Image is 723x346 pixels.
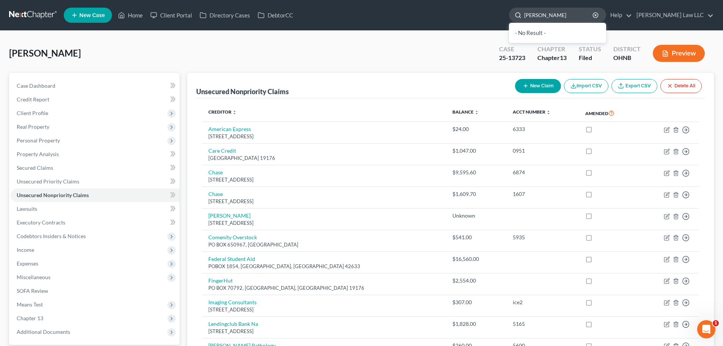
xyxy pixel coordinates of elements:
[513,125,573,133] div: 6333
[208,133,440,140] div: [STREET_ADDRESS]
[208,328,440,335] div: [STREET_ADDRESS]
[17,82,55,89] span: Case Dashboard
[697,320,715,338] iframe: Intercom live chat
[11,79,180,93] a: Case Dashboard
[579,54,601,62] div: Filed
[11,93,180,106] a: Credit Report
[633,8,714,22] a: [PERSON_NAME] Law LLC
[17,137,60,144] span: Personal Property
[17,274,50,280] span: Miscellaneous
[513,169,573,176] div: 6874
[208,284,440,292] div: PO BOX 70792, [GEOGRAPHIC_DATA], [GEOGRAPHIC_DATA] 19176
[11,284,180,298] a: SOFA Review
[452,234,501,241] div: $541.00
[452,277,501,284] div: $2,554.00
[208,109,237,115] a: Creditor unfold_more
[232,110,237,115] i: unfold_more
[17,205,37,212] span: Lawsuits
[208,277,233,284] a: FingerHut
[208,306,440,313] div: [STREET_ADDRESS]
[17,110,48,116] span: Client Profile
[499,45,525,54] div: Case
[17,192,89,198] span: Unsecured Nonpriority Claims
[537,54,567,62] div: Chapter
[208,198,440,205] div: [STREET_ADDRESS]
[11,202,180,216] a: Lawsuits
[660,79,702,93] button: Delete All
[17,246,34,253] span: Income
[653,45,705,62] button: Preview
[515,79,561,93] button: New Claim
[452,299,501,306] div: $307.00
[17,164,53,171] span: Secured Claims
[579,45,601,54] div: Status
[499,54,525,62] div: 25-13723
[452,212,501,220] div: Unknown
[208,176,440,183] div: [STREET_ADDRESS]
[17,329,70,335] span: Additional Documents
[196,87,289,96] div: Unsecured Nonpriority Claims
[11,216,180,229] a: Executory Contracts
[208,299,257,305] a: Imaging Consultants
[513,320,573,328] div: 5165
[208,234,257,240] a: Comenity Overstock
[114,8,146,22] a: Home
[474,110,479,115] i: unfold_more
[452,190,501,198] div: $1,609.70
[513,147,573,155] div: 0951
[513,109,551,115] a: Acct Number unfold_more
[713,320,719,326] span: 1
[606,8,632,22] a: Help
[17,288,48,294] span: SOFA Review
[208,220,440,227] div: [STREET_ADDRESS]
[208,169,223,175] a: Chase
[79,13,105,18] span: New Case
[537,45,567,54] div: Chapter
[452,147,501,155] div: $1,047.00
[546,110,551,115] i: unfold_more
[11,147,180,161] a: Property Analysis
[208,212,250,219] a: [PERSON_NAME]
[17,301,43,308] span: Means Test
[208,191,223,197] a: Chase
[208,256,255,262] a: Federal Student Aid
[513,190,573,198] div: 1607
[17,178,79,185] span: Unsecured Priority Claims
[11,161,180,175] a: Secured Claims
[17,260,38,267] span: Expenses
[513,299,573,306] div: ice2
[17,219,65,226] span: Executory Contracts
[579,104,639,122] th: Amended
[560,54,567,61] span: 13
[452,169,501,176] div: $9,595.60
[196,8,254,22] a: Directory Cases
[208,241,440,248] div: PO BOX 650967, [GEOGRAPHIC_DATA]
[17,123,49,130] span: Real Property
[9,47,81,58] span: [PERSON_NAME]
[208,147,236,154] a: Care Credit
[613,45,641,54] div: District
[452,109,479,115] a: Balance unfold_more
[613,54,641,62] div: OHNB
[524,8,594,22] input: Search by name...
[452,320,501,328] div: $1,828.00
[11,175,180,188] a: Unsecured Priority Claims
[17,233,86,239] span: Codebtors Insiders & Notices
[17,96,49,103] span: Credit Report
[564,79,608,93] button: Import CSV
[254,8,297,22] a: DebtorCC
[17,151,59,157] span: Property Analysis
[452,125,501,133] div: $24.00
[146,8,196,22] a: Client Portal
[208,155,440,162] div: [GEOGRAPHIC_DATA] 19176
[509,23,606,43] div: - No Result -
[208,321,258,327] a: Lendingclub Bank Na
[208,263,440,270] div: POBOX 1854, [GEOGRAPHIC_DATA], [GEOGRAPHIC_DATA] 42633
[513,234,573,241] div: 5935
[208,126,251,132] a: American Express
[452,255,501,263] div: $16,560.00
[611,79,657,93] a: Export CSV
[17,315,43,321] span: Chapter 13
[11,188,180,202] a: Unsecured Nonpriority Claims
